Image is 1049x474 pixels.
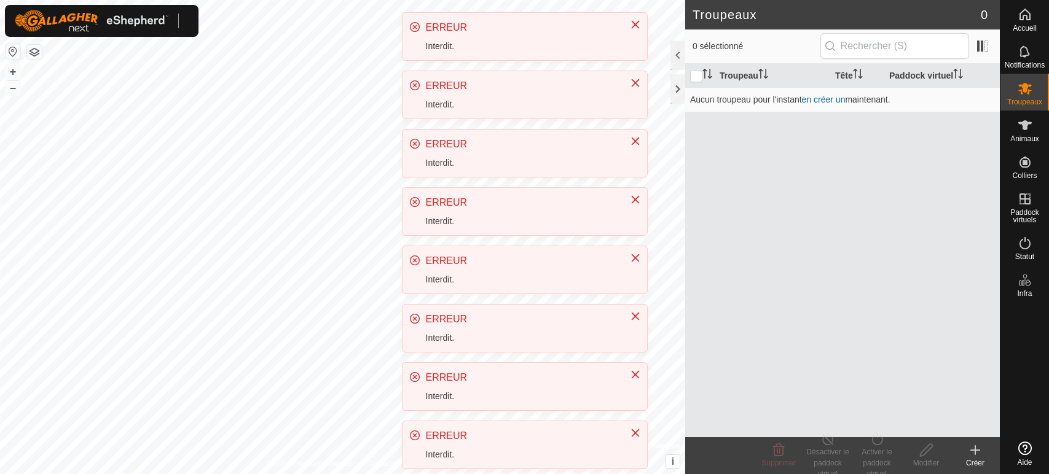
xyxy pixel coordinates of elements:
span: 0 [981,6,988,24]
button: Close [627,74,644,91]
span: Notifications [1005,61,1045,69]
p-sorticon: Activer pour trier [853,71,863,80]
th: Tête [830,64,884,88]
div: Interdit. [426,98,618,111]
span: Infra [1017,290,1032,297]
button: Close [627,249,644,266]
span: i [672,456,674,467]
div: Interdit. [426,390,618,403]
div: Interdit. [426,273,618,286]
button: Close [627,16,644,33]
button: Couches de carte [27,45,42,60]
span: 0 sélectionné [693,40,820,53]
a: Politique de confidentialité [267,458,352,469]
img: Logo Gallagher [15,10,168,32]
a: Contactez-nous [367,458,418,469]
div: ERREUR [426,195,618,210]
div: ERREUR [426,254,618,268]
button: Close [627,191,644,208]
div: Modifier [902,457,951,468]
th: Paddock virtuel [884,64,1000,88]
span: Statut [1015,253,1034,260]
span: Animaux [1010,135,1039,142]
span: Supprimer [761,459,795,467]
button: Close [627,424,644,441]
div: ERREUR [426,370,618,385]
span: Troupeaux [1007,98,1042,106]
button: Réinitialiser la carte [6,44,20,59]
span: Accueil [1013,25,1037,32]
h2: Troupeaux [693,7,981,22]
div: Interdit. [426,157,618,169]
div: Interdit. [426,448,618,461]
span: Colliers [1012,172,1037,179]
p-sorticon: Activer pour trier [758,71,768,80]
span: Paddock virtuels [1004,209,1046,223]
div: ERREUR [426,429,618,443]
td: Aucun troupeau pour l'instant maintenant. [685,87,1000,112]
p-sorticon: Activer pour trier [953,71,963,80]
button: i [666,455,680,468]
a: Aide [1000,437,1049,471]
div: Interdit. [426,332,618,344]
div: ERREUR [426,137,618,152]
button: + [6,64,20,79]
div: Interdit. [426,40,618,53]
div: Interdit. [426,215,618,228]
button: Close [627,366,644,383]
input: Rechercher (S) [820,33,969,59]
a: en créer un [802,95,846,104]
div: ERREUR [426,79,618,93]
button: Close [627,133,644,150]
p-sorticon: Activer pour trier [702,71,712,80]
div: ERREUR [426,312,618,327]
button: – [6,80,20,95]
button: Close [627,308,644,325]
div: Créer [951,457,1000,468]
th: Troupeau [715,64,830,88]
div: ERREUR [426,20,618,35]
span: Aide [1017,459,1032,466]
